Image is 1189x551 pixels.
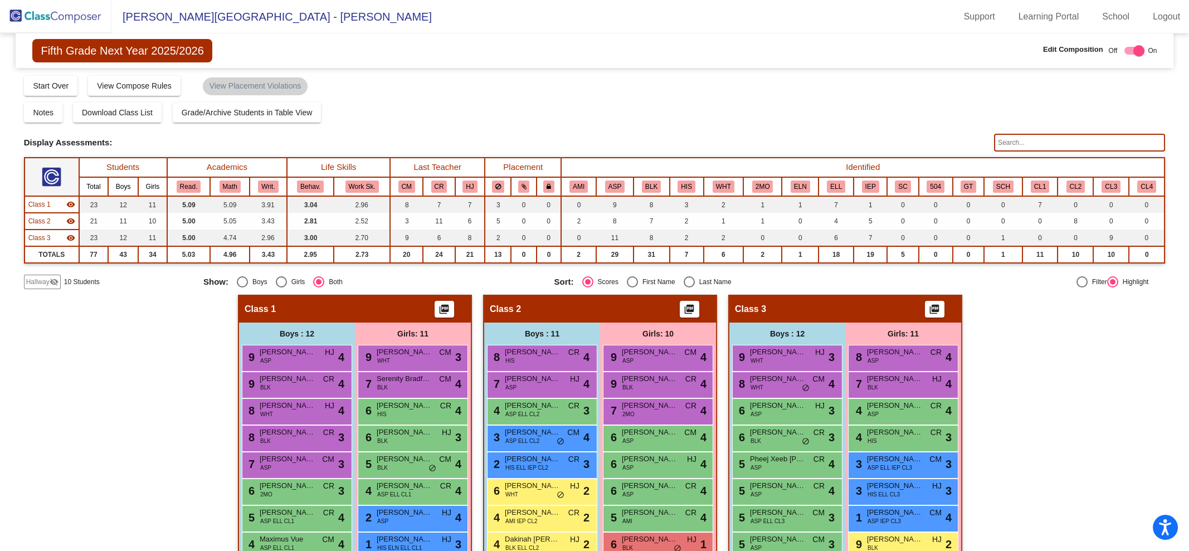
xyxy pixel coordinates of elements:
[28,216,51,226] span: Class 2
[505,357,515,365] span: HIS
[64,277,100,287] span: 10 Students
[919,196,953,213] td: 0
[390,196,423,213] td: 8
[505,373,561,384] span: [PERSON_NAME]
[377,357,390,365] span: WHT
[108,246,138,263] td: 43
[485,196,511,213] td: 3
[570,373,579,385] span: HJ
[925,301,944,318] button: Print Students Details
[1043,44,1103,55] span: Edit Composition
[345,181,379,193] button: Work Sk.
[511,213,537,230] td: 0
[642,181,661,193] button: BLK
[167,213,211,230] td: 5.00
[867,347,923,358] span: [PERSON_NAME]
[50,277,59,286] mat-icon: visibility_off
[485,213,511,230] td: 5
[1058,246,1093,263] td: 10
[818,213,854,230] td: 4
[1088,277,1107,287] div: Filter
[245,304,276,315] span: Class 1
[735,304,766,315] span: Class 3
[818,230,854,246] td: 6
[455,196,485,213] td: 7
[678,181,695,193] button: HIS
[1022,246,1058,263] td: 11
[845,323,961,345] div: Girls: 11
[297,181,324,193] button: Behav.
[791,181,810,193] button: ELN
[203,277,228,287] span: Show:
[561,158,1164,177] th: Identified
[953,246,984,263] td: 0
[28,199,51,209] span: Class 1
[700,349,706,365] span: 4
[390,158,485,177] th: Last Teacher
[638,277,675,287] div: First Name
[736,351,745,363] span: 9
[634,246,670,263] td: 31
[984,213,1022,230] td: 0
[287,158,390,177] th: Life Skills
[984,230,1022,246] td: 1
[984,246,1022,263] td: 1
[390,213,423,230] td: 3
[782,230,818,246] td: 0
[670,196,704,213] td: 3
[250,230,287,246] td: 2.96
[887,177,918,196] th: Self Contained
[670,177,704,196] th: Hispanic
[867,373,923,384] span: [PERSON_NAME]
[700,376,706,392] span: 4
[287,246,334,263] td: 2.95
[1022,230,1058,246] td: 0
[32,39,212,62] span: Fifth Grade Next Year 2025/2026
[596,246,634,263] td: 29
[930,347,942,358] span: CR
[455,349,461,365] span: 3
[919,230,953,246] td: 0
[287,213,334,230] td: 2.81
[246,378,255,390] span: 9
[491,351,500,363] span: 8
[455,246,485,263] td: 21
[919,246,953,263] td: 0
[79,230,108,246] td: 23
[25,246,79,263] td: TOTALS
[622,373,678,384] span: [PERSON_NAME]
[1022,177,1058,196] th: Cluster 1
[853,378,862,390] span: 7
[66,217,75,226] mat-icon: visibility
[928,304,942,319] mat-icon: picture_as_pdf
[984,177,1022,196] th: Speech
[324,277,343,287] div: Both
[239,323,355,345] div: Boys : 12
[138,177,167,196] th: Girls
[1058,230,1093,246] td: 0
[815,347,825,358] span: HJ
[854,177,887,196] th: Individualized Education Plan
[377,383,388,392] span: BLK
[537,177,561,196] th: Keep with teacher
[1093,177,1129,196] th: Cluster 3
[561,177,596,196] th: American Indian
[554,276,897,287] mat-radio-group: Select an option
[953,230,984,246] td: 0
[260,373,315,384] span: [PERSON_NAME]
[984,196,1022,213] td: 0
[138,213,167,230] td: 10
[1066,181,1085,193] button: CL2
[670,230,704,246] td: 2
[455,230,485,246] td: 8
[138,246,167,263] td: 34
[250,246,287,263] td: 3.43
[704,196,743,213] td: 2
[182,108,313,117] span: Grade/Archive Students in Table View
[818,196,854,213] td: 7
[210,230,249,246] td: 4.74
[108,213,138,230] td: 11
[919,213,953,230] td: 0
[561,213,596,230] td: 2
[854,230,887,246] td: 7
